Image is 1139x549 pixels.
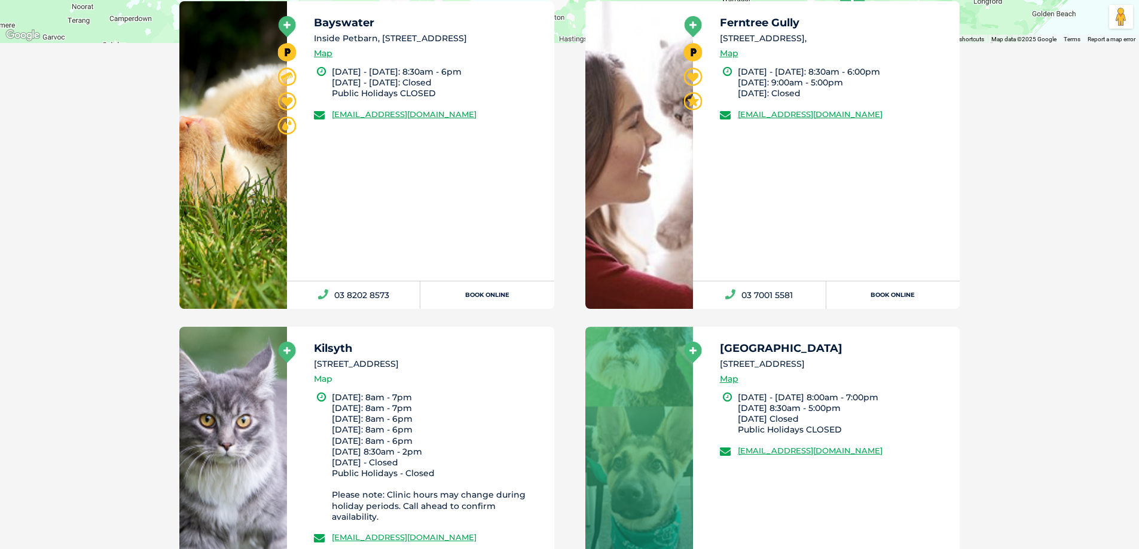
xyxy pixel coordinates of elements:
[314,358,543,370] li: [STREET_ADDRESS]
[3,27,42,43] img: Google
[720,343,949,354] h5: [GEOGRAPHIC_DATA]
[314,372,332,386] a: Map
[3,27,42,43] a: Open this area in Google Maps (opens a new window)
[332,532,477,542] a: [EMAIL_ADDRESS][DOMAIN_NAME]
[314,32,543,45] li: Inside Petbarn, [STREET_ADDRESS]
[332,109,477,119] a: [EMAIL_ADDRESS][DOMAIN_NAME]
[332,392,543,522] li: [DATE]: 8am - 7pm [DATE]: 8am - 7pm [DATE]: 8am - 6pm [DATE]: 8am - 6pm [DATE]: 8am - 6pm [DATE] ...
[1088,36,1135,42] a: Report a map error
[287,281,420,309] a: 03 8202 8573
[738,446,883,455] a: [EMAIL_ADDRESS][DOMAIN_NAME]
[720,372,738,386] a: Map
[738,66,949,99] li: [DATE] - [DATE]: 8:30am - 6:00pm [DATE]: 9:00am - 5:00pm [DATE]: Closed
[314,343,543,354] h5: Kilsyth
[314,47,332,60] a: Map
[693,281,826,309] a: 03 7001 5581
[1116,54,1128,66] button: Search
[720,17,949,28] h5: Ferntree Gully
[1109,5,1133,29] button: Drag Pegman onto the map to open Street View
[826,281,960,309] a: Book Online
[720,358,949,370] li: [STREET_ADDRESS]
[720,47,738,60] a: Map
[738,392,949,435] li: [DATE] - [DATE] 8:00am - 7:00pm [DATE] 8:30am - 5:00pm [DATE] Closed Public Holidays CLOSED
[332,66,543,99] li: [DATE] - [DATE]: 8:30am - 6pm [DATE] - [DATE]: Closed ﻿Public Holidays ﻿CLOSED
[1064,36,1080,42] a: Terms
[991,36,1056,42] span: Map data ©2025 Google
[314,17,543,28] h5: Bayswater
[720,32,949,45] li: [STREET_ADDRESS],
[420,281,554,309] a: Book Online
[738,109,883,119] a: [EMAIL_ADDRESS][DOMAIN_NAME]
